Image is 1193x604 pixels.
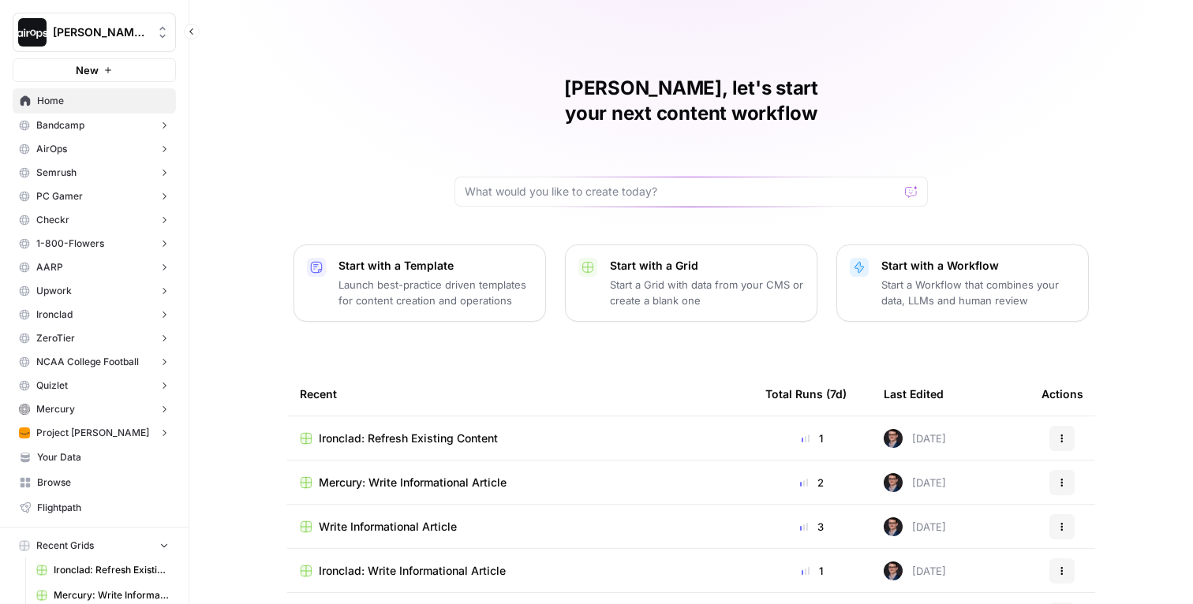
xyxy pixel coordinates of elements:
[836,244,1089,322] button: Start with a WorkflowStart a Workflow that combines your data, LLMs and human review
[13,470,176,495] a: Browse
[13,88,176,114] a: Home
[13,161,176,185] button: Semrush
[37,450,169,464] span: Your Data
[13,58,176,82] button: New
[610,277,804,308] p: Start a Grid with data from your CMS or create a blank one
[37,475,169,490] span: Browse
[884,561,946,580] div: [DATE]
[13,303,176,326] button: Ironclad
[13,350,176,374] button: NCAA College Football
[36,308,73,322] span: Ironclad
[765,372,847,416] div: Total Runs (7d)
[884,473,903,492] img: ldmwv53b2lcy2toudj0k1c5n5o6j
[36,355,139,369] span: NCAA College Football
[13,232,176,255] button: 1-800-Flowers
[1042,372,1083,416] div: Actions
[36,331,75,345] span: ZeroTier
[13,114,176,137] button: Bandcamp
[884,473,946,492] div: [DATE]
[13,137,176,161] button: AirOps
[36,142,67,156] span: AirOps
[300,372,740,416] div: Recent
[884,372,944,416] div: Last Edited
[53,24,148,40] span: [PERSON_NAME]-Sandbox
[319,519,457,535] span: Write Informational Article
[13,208,176,232] button: Checkr
[37,501,169,515] span: Flightpath
[565,244,817,322] button: Start with a GridStart a Grid with data from your CMS or create a blank one
[36,402,75,416] span: Mercury
[36,237,104,251] span: 1-800-Flowers
[13,255,176,279] button: AARP
[36,426,149,440] span: Project [PERSON_NAME]
[13,495,176,520] a: Flightpath
[13,374,176,397] button: Quizlet
[19,427,30,438] img: fefp0odp4bhykhmn2t5romfrcxry
[13,421,176,445] button: Project [PERSON_NAME]
[300,563,740,579] a: Ironclad: Write Informational Article
[765,475,858,490] div: 2
[76,62,99,78] span: New
[881,277,1075,308] p: Start a Workflow that combines your data, LLMs and human review
[13,397,176,421] button: Mercury
[881,258,1075,274] p: Start with a Workflow
[765,563,858,579] div: 1
[13,13,176,52] button: Workspace: Dille-Sandbox
[36,166,77,180] span: Semrush
[13,445,176,470] a: Your Data
[765,519,858,535] div: 3
[54,588,169,602] span: Mercury: Write Informational Article
[19,404,30,415] img: lrh2mueriarel2y2ccpycmcdkl1y
[300,475,740,490] a: Mercury: Write Informational Article
[36,284,72,298] span: Upwork
[884,561,903,580] img: ldmwv53b2lcy2toudj0k1c5n5o6j
[36,189,83,203] span: PC Gamer
[300,431,740,446] a: Ironclad: Refresh Existing Content
[36,213,69,227] span: Checkr
[36,539,94,553] span: Recent Grids
[319,431,498,446] span: Ironclad: Refresh Existing Content
[18,18,47,47] img: Dille-Sandbox Logo
[13,279,176,303] button: Upwork
[29,557,176,583] a: Ironclad: Refresh Existing Content
[300,519,740,535] a: Write Informational Article
[338,277,533,308] p: Launch best-practice driven templates for content creation and operations
[610,258,804,274] p: Start with a Grid
[884,517,946,536] div: [DATE]
[884,517,903,536] img: ldmwv53b2lcy2toudj0k1c5n5o6j
[454,76,928,126] h1: [PERSON_NAME], let's start your next content workflow
[13,534,176,557] button: Recent Grids
[13,326,176,350] button: ZeroTier
[37,94,169,108] span: Home
[13,185,176,208] button: PC Gamer
[338,258,533,274] p: Start with a Template
[36,378,68,393] span: Quizlet
[54,563,169,577] span: Ironclad: Refresh Existing Content
[294,244,546,322] button: Start with a TemplateLaunch best-practice driven templates for content creation and operations
[884,429,903,448] img: ldmwv53b2lcy2toudj0k1c5n5o6j
[884,429,946,448] div: [DATE]
[36,260,63,274] span: AARP
[319,475,507,490] span: Mercury: Write Informational Article
[465,184,899,199] input: What would you like to create today?
[36,118,84,132] span: Bandcamp
[765,431,858,446] div: 1
[319,563,506,579] span: Ironclad: Write Informational Article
